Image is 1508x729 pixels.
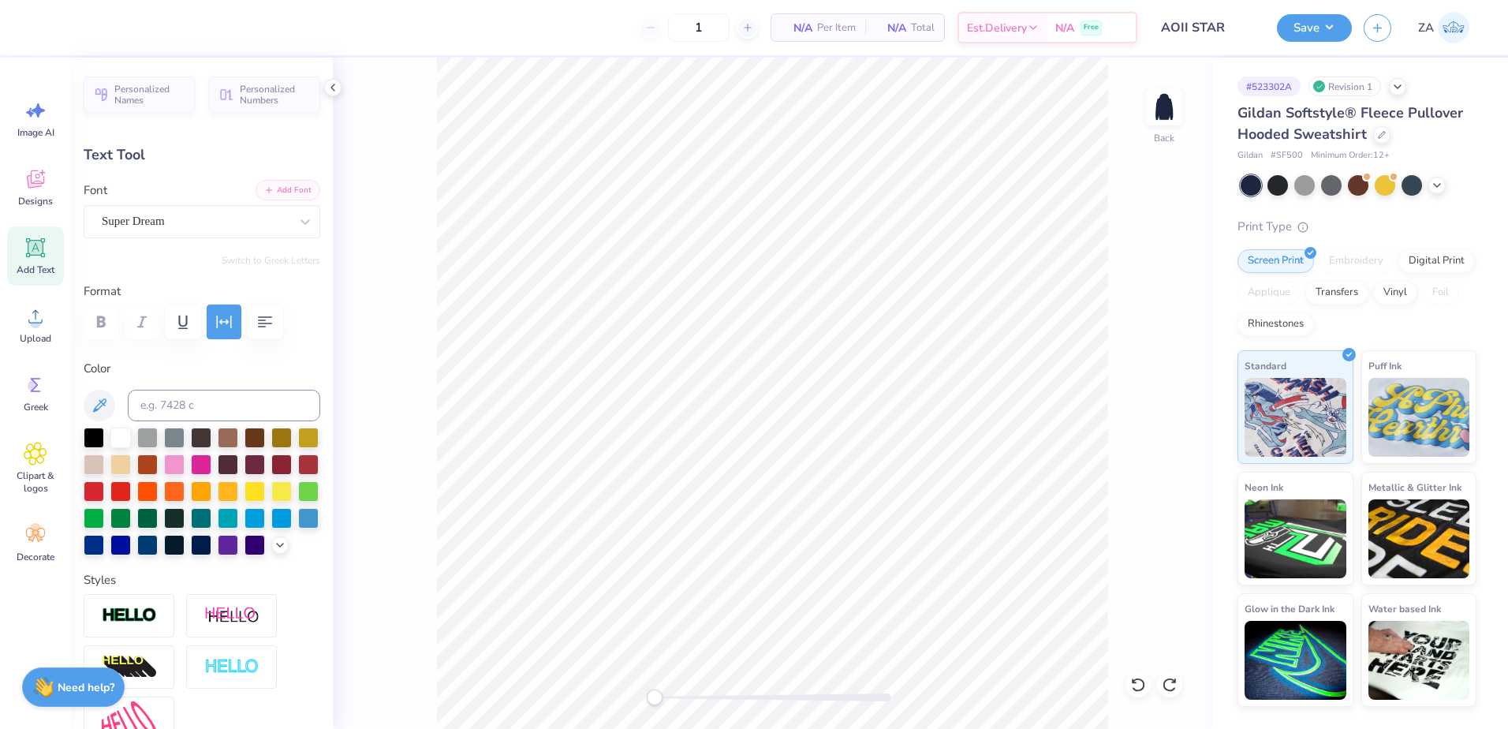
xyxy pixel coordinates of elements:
[17,551,54,563] span: Decorate
[1237,103,1463,144] span: Gildan Softstyle® Fleece Pullover Hooded Sweatshirt
[1438,12,1469,43] img: Zuriel Alaba
[209,77,320,113] button: Personalized Numbers
[1149,12,1265,43] input: Untitled Design
[84,360,320,378] label: Color
[1418,19,1434,37] span: ZA
[204,606,259,626] img: Shadow
[1237,312,1314,336] div: Rhinestones
[1305,281,1368,305] div: Transfers
[817,20,856,36] span: Per Item
[1245,479,1283,495] span: Neon Ink
[1368,378,1470,457] img: Puff Ink
[1237,281,1301,305] div: Applique
[1271,149,1303,163] span: # SF500
[1311,149,1390,163] span: Minimum Order: 12 +
[1422,281,1459,305] div: Foil
[647,690,663,705] div: Accessibility label
[1368,357,1402,374] span: Puff Ink
[781,20,812,36] span: N/A
[1245,499,1346,578] img: Neon Ink
[102,607,157,625] img: Stroke
[84,77,195,113] button: Personalized Names
[20,332,51,345] span: Upload
[18,195,53,207] span: Designs
[967,20,1027,36] span: Est. Delivery
[1237,149,1263,163] span: Gildan
[1411,12,1476,43] a: ZA
[84,181,107,200] label: Font
[1368,499,1470,578] img: Metallic & Glitter Ink
[1055,20,1074,36] span: N/A
[1237,249,1314,273] div: Screen Print
[1398,249,1475,273] div: Digital Print
[668,13,730,42] input: – –
[1245,600,1334,617] span: Glow in the Dark Ink
[1154,131,1174,145] div: Back
[114,84,185,106] span: Personalized Names
[1368,600,1441,617] span: Water based Ink
[1373,281,1417,305] div: Vinyl
[17,126,54,139] span: Image AI
[1148,92,1180,123] img: Back
[1277,14,1352,42] button: Save
[1237,218,1476,236] div: Print Type
[84,282,320,301] label: Format
[1245,357,1286,374] span: Standard
[128,390,320,421] input: e.g. 7428 c
[256,180,320,200] button: Add Font
[875,20,906,36] span: N/A
[1237,77,1301,96] div: # 523302A
[1245,621,1346,700] img: Glow in the Dark Ink
[84,144,320,166] div: Text Tool
[17,264,54,276] span: Add Text
[58,680,114,695] strong: Need help?
[222,254,320,267] button: Switch to Greek Letters
[84,571,116,589] label: Styles
[1319,249,1394,273] div: Embroidery
[102,655,157,680] img: 3D Illusion
[1245,378,1346,457] img: Standard
[1308,77,1381,96] div: Revision 1
[1084,22,1099,33] span: Free
[204,658,259,676] img: Negative Space
[1368,621,1470,700] img: Water based Ink
[240,84,311,106] span: Personalized Numbers
[911,20,935,36] span: Total
[9,469,62,495] span: Clipart & logos
[24,401,48,413] span: Greek
[1368,479,1461,495] span: Metallic & Glitter Ink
